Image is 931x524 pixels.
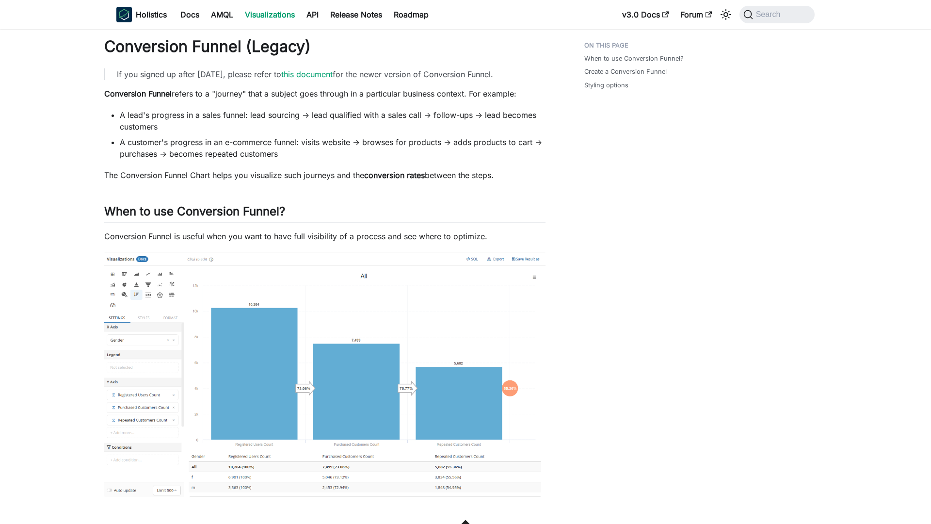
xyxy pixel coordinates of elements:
li: A customer's progress in an e-commerce funnel: visits website → browses for products → adds produ... [120,136,546,160]
p: If you signed up after [DATE], please refer to for the newer version of Conversion Funnel. [117,68,534,80]
img: Holistics [116,7,132,22]
a: AMQL [205,7,239,22]
button: Switch between dark and light mode (currently system mode) [718,7,734,22]
a: Styling options [584,81,628,90]
a: Visualizations [239,7,301,22]
h1: Conversion Funnel (Legacy) [104,37,546,56]
p: The Conversion Funnel Chart helps you visualize such journeys and the between the steps. [104,169,546,181]
a: v3.0 Docs [616,7,674,22]
a: this document [281,69,333,79]
a: Create a Conversion Funnel [584,67,667,76]
a: Release Notes [324,7,388,22]
li: A lead's progress in a sales funnel: lead sourcing → lead qualified with a sales call → follow-up... [120,109,546,132]
h2: When to use Conversion Funnel? [104,204,546,223]
a: API [301,7,324,22]
b: Holistics [136,9,167,20]
a: When to use Conversion Funnel? [584,54,684,63]
p: Conversion Funnel is useful when you want to have full visibility of a process and see where to o... [104,230,546,242]
span: Search [753,10,787,19]
a: HolisticsHolisticsHolistics [116,7,167,22]
strong: conversion rates [364,170,425,180]
a: Roadmap [388,7,434,22]
a: Docs [175,7,205,22]
button: Search (Command+K) [739,6,815,23]
a: Forum [674,7,718,22]
strong: Conversion Funnel [104,89,172,98]
p: refers to a "journey" that a subject goes through in a particular business context. For example: [104,88,546,99]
